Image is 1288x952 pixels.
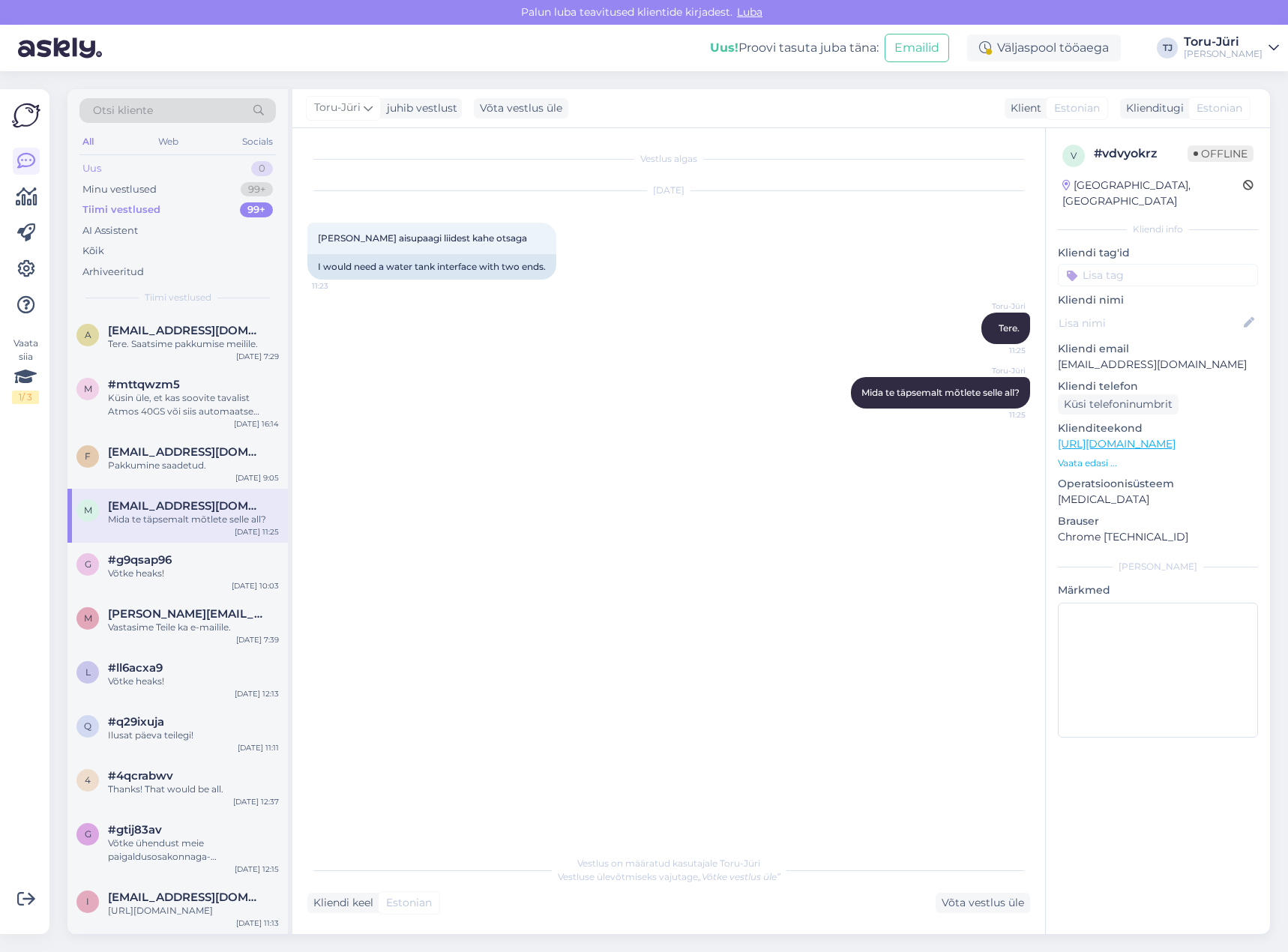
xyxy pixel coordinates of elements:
[1058,437,1176,451] a: [URL][DOMAIN_NAME]
[386,895,432,911] span: Estonian
[108,904,279,918] div: [URL][DOMAIN_NAME]
[82,223,138,238] div: AI Assistent
[79,132,97,151] div: All
[108,445,264,459] span: feniksou@gmail.com
[233,796,279,807] div: [DATE] 12:37
[312,280,368,292] span: 11:23
[235,864,279,875] div: [DATE] 12:15
[1058,560,1258,573] div: [PERSON_NAME]
[85,329,91,340] span: a
[710,40,738,55] b: Uus!
[145,291,211,304] span: Tiimi vestlused
[108,823,162,837] span: #gtij83av
[1058,582,1258,598] p: Märkmed
[381,100,457,116] div: juhib vestlust
[969,345,1026,356] span: 11:25
[232,580,279,591] div: [DATE] 10:03
[1197,100,1242,116] span: Estonian
[1058,379,1258,394] p: Kliendi telefon
[84,720,91,732] span: q
[1054,100,1100,116] span: Estonian
[1094,145,1188,163] div: # vdvyokrz
[1058,264,1258,286] input: Lisa tag
[108,513,279,526] div: Mida te täpsemalt mõtlete selle all?
[861,387,1020,398] span: Mida te täpsemalt mõtlete selle all?
[314,100,361,116] span: Toru-Jüri
[1058,357,1258,373] p: [EMAIL_ADDRESS][DOMAIN_NAME]
[1058,457,1258,470] p: Vaata edasi ...
[85,666,91,678] span: l
[108,661,163,675] span: #ll6acxa9
[1184,36,1263,48] div: Toru-Jüri
[885,34,949,62] button: Emailid
[558,871,780,882] span: Vestluse ülevõtmiseks vajutage
[1058,292,1258,308] p: Kliendi nimi
[1005,100,1041,116] div: Klient
[239,132,276,151] div: Socials
[235,526,279,537] div: [DATE] 11:25
[235,472,279,483] div: [DATE] 9:05
[86,896,89,907] span: i
[234,418,279,430] div: [DATE] 16:14
[1071,150,1077,161] span: v
[84,504,92,516] span: m
[936,893,1030,913] div: Võta vestlus üle
[108,567,279,580] div: Võtke heaks!
[84,612,92,624] span: m
[238,742,279,753] div: [DATE] 11:11
[698,871,780,882] i: „Võtke vestlus üle”
[82,161,101,176] div: Uus
[82,244,104,259] div: Kõik
[1188,145,1254,162] span: Offline
[82,202,160,217] div: Tiimi vestlused
[1058,245,1258,261] p: Kliendi tag'id
[1058,492,1258,507] p: [MEDICAL_DATA]
[108,391,279,418] div: Küsin üle, et kas soovite tavalist Atmos 40GS või siis automaatse süütamisega?
[307,895,373,911] div: Kliendi keel
[108,324,264,337] span: ahtopariots@gmail.com
[307,254,556,280] div: I would need a water tank interface with two ends.
[1062,178,1243,209] div: [GEOGRAPHIC_DATA], [GEOGRAPHIC_DATA]
[1184,36,1279,60] a: Toru-Jüri[PERSON_NAME]
[108,621,279,634] div: Vastasime Teile ka e-mailile.
[1058,421,1258,436] p: Klienditeekond
[307,152,1030,166] div: Vestlus algas
[1157,37,1178,58] div: TJ
[1120,100,1184,116] div: Klienditugi
[85,558,91,570] span: g
[12,391,39,404] div: 1 / 3
[240,202,273,217] div: 99+
[1058,476,1258,492] p: Operatsioonisüsteem
[318,232,527,244] span: [PERSON_NAME] aisupaagi liidest kahe otsaga
[85,774,91,786] span: 4
[85,828,91,840] span: g
[236,351,279,362] div: [DATE] 7:29
[108,715,164,729] span: #q29ixuja
[108,499,264,513] span: merlevoltre@gmail.com
[241,182,273,197] div: 99+
[108,783,279,796] div: Thanks! That would be all.
[82,265,144,280] div: Arhiveeritud
[307,184,1030,197] div: [DATE]
[1058,223,1258,236] div: Kliendi info
[236,634,279,645] div: [DATE] 7:39
[82,182,157,197] div: Minu vestlused
[155,132,181,151] div: Web
[999,322,1020,334] span: Tere.
[108,378,180,391] span: #mttqwzm5
[108,891,264,904] span: info@nbussid.ee
[732,5,767,19] span: Luba
[710,39,879,57] div: Proovi tasuta juba täna:
[969,301,1026,312] span: Toru-Jüri
[93,103,153,118] span: Otsi kliente
[1058,341,1258,357] p: Kliendi email
[12,101,40,130] img: Askly Logo
[1184,48,1263,60] div: [PERSON_NAME]
[1058,513,1258,529] p: Brauser
[969,409,1026,421] span: 11:25
[108,837,279,864] div: Võtke ühendust meie paigaldusosakonnaga- [EMAIL_ADDRESS][DOMAIN_NAME]
[108,459,279,472] div: Pakkumine saadetud.
[12,337,39,404] div: Vaata siia
[108,769,173,783] span: #4qcrabwv
[108,553,172,567] span: #g9qsap96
